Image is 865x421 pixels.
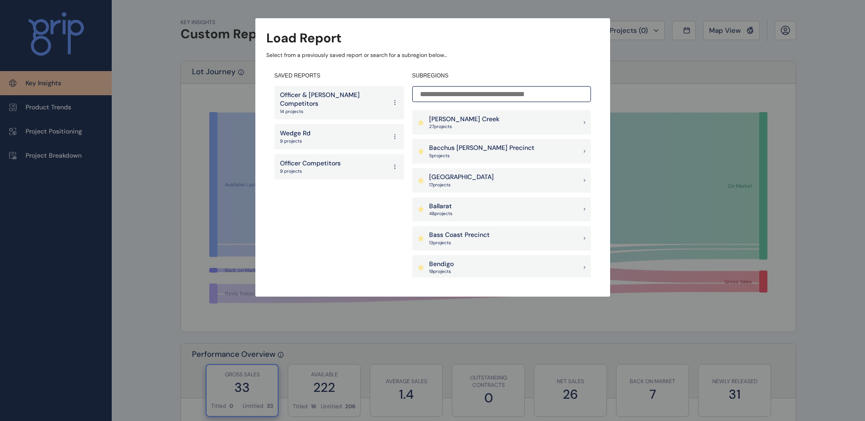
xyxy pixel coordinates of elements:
p: Wedge Rd [280,129,311,138]
p: 48 project s [429,210,452,217]
p: Ballarat [429,202,452,211]
h3: Load Report [266,29,342,47]
p: 27 project s [429,123,499,130]
p: [GEOGRAPHIC_DATA] [429,173,494,182]
p: Bass Coast Precinct [429,231,490,240]
p: 17 project s [429,182,494,188]
p: 13 project s [429,240,490,246]
p: 9 projects [280,168,341,175]
p: 19 project s [429,268,454,275]
p: Officer & [PERSON_NAME] Competitors [280,91,387,108]
p: 5 project s [429,153,534,159]
p: [PERSON_NAME] Creek [429,115,499,124]
p: Select from a previously saved report or search for a subregion below... [266,51,599,59]
p: Officer Competitors [280,159,341,168]
p: Bendigo [429,260,454,269]
p: 9 projects [280,138,311,144]
h4: SUBREGIONS [412,72,591,80]
p: Bacchus [PERSON_NAME] Precinct [429,144,534,153]
h4: SAVED REPORTS [275,72,404,80]
p: 14 projects [280,108,387,115]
